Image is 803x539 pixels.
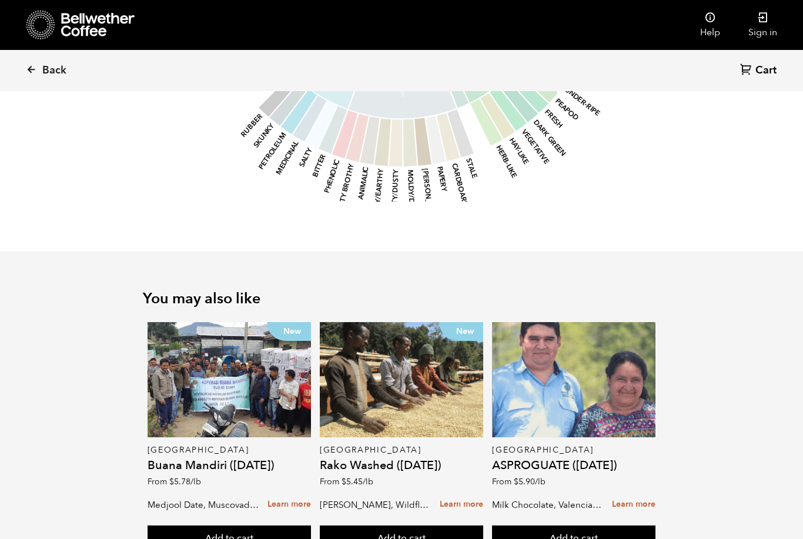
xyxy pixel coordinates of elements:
span: From [320,476,373,487]
p: [GEOGRAPHIC_DATA] [148,446,311,454]
p: [PERSON_NAME], Wildflower Honey, Black Tea [320,496,431,514]
p: [GEOGRAPHIC_DATA] [320,446,483,454]
p: [GEOGRAPHIC_DATA] [492,446,655,454]
h2: You may also like [143,290,660,307]
h4: ASPROGUATE ([DATE]) [492,460,655,471]
span: $ [514,476,518,487]
span: /lb [190,476,201,487]
a: New [148,322,311,437]
span: Cart [755,63,777,78]
span: From [148,476,201,487]
p: Medjool Date, Muscovado Sugar, Vanilla Bean [148,496,259,514]
p: Milk Chocolate, Valencia Orange, Agave [492,496,603,514]
bdi: 5.90 [514,476,546,487]
span: /lb [535,476,546,487]
bdi: 5.78 [169,476,201,487]
h4: Rako Washed ([DATE]) [320,460,483,471]
span: From [492,476,546,487]
a: New [320,322,483,437]
p: New [267,322,311,341]
a: Cart [740,63,779,79]
a: Learn more [267,492,311,517]
span: $ [342,476,346,487]
a: Learn more [612,492,655,517]
span: $ [169,476,174,487]
h4: Buana Mandiri ([DATE]) [148,460,311,471]
a: Learn more [440,492,483,517]
bdi: 5.45 [342,476,373,487]
span: /lb [363,476,373,487]
p: New [439,322,483,341]
span: Back [42,63,66,78]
